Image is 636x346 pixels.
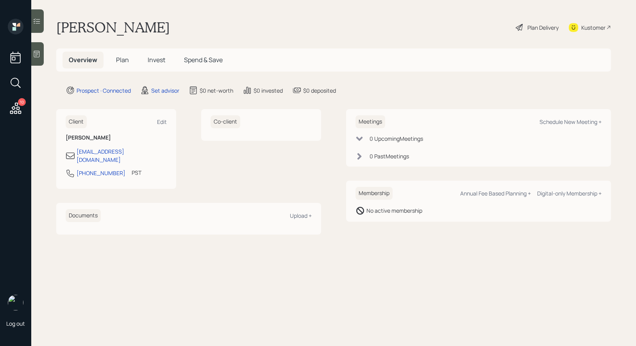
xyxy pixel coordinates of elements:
div: Prospect · Connected [77,86,131,95]
div: [PHONE_NUMBER] [77,169,125,177]
div: 0 Past Meeting s [370,152,409,160]
div: 10 [18,98,26,106]
span: Plan [116,56,129,64]
div: Schedule New Meeting + [540,118,602,125]
h6: Documents [66,209,101,222]
h6: [PERSON_NAME] [66,134,167,141]
div: Annual Fee Based Planning + [460,190,531,197]
div: [EMAIL_ADDRESS][DOMAIN_NAME] [77,147,167,164]
div: $0 invested [254,86,283,95]
div: 0 Upcoming Meeting s [370,134,423,143]
h6: Membership [356,187,393,200]
h6: Co-client [211,115,240,128]
div: Plan Delivery [527,23,559,32]
div: Digital-only Membership + [537,190,602,197]
img: treva-nostdahl-headshot.png [8,295,23,310]
div: Set advisor [151,86,179,95]
div: $0 deposited [303,86,336,95]
div: Edit [157,118,167,125]
div: No active membership [366,206,422,215]
div: Kustomer [581,23,606,32]
h6: Meetings [356,115,385,128]
h6: Client [66,115,87,128]
span: Overview [69,56,97,64]
div: Upload + [290,212,312,219]
div: Log out [6,320,25,327]
div: PST [132,169,141,177]
span: Invest [148,56,165,64]
div: $0 net-worth [200,86,233,95]
h1: [PERSON_NAME] [56,19,170,36]
span: Spend & Save [184,56,223,64]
